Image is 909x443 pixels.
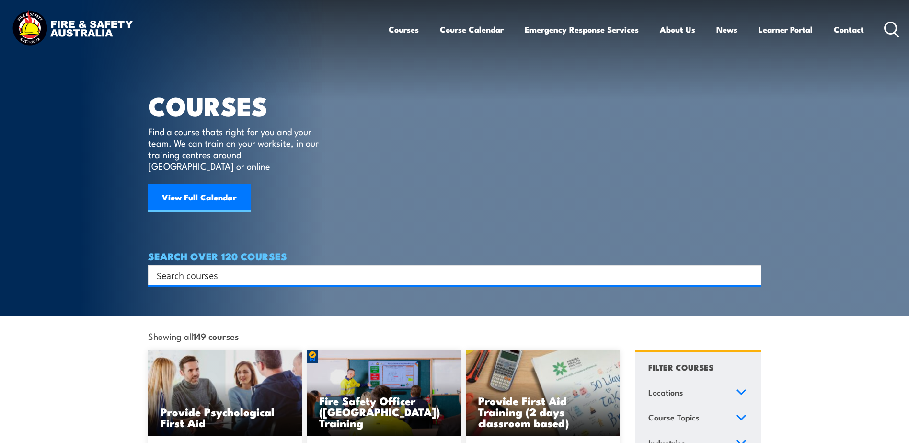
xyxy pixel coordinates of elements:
[648,411,700,424] span: Course Topics
[648,386,683,399] span: Locations
[440,17,504,42] a: Course Calendar
[644,381,751,406] a: Locations
[716,17,737,42] a: News
[193,329,239,342] strong: 149 courses
[389,17,419,42] a: Courses
[648,361,713,373] h4: FILTER COURSES
[745,268,758,282] button: Search magnifier button
[466,350,620,437] a: Provide First Aid Training (2 days classroom based)
[148,331,239,341] span: Showing all
[161,406,290,428] h3: Provide Psychological First Aid
[525,17,639,42] a: Emergency Response Services
[148,350,302,437] img: Mental Health First Aid Training Course from Fire & Safety Australia
[660,17,695,42] a: About Us
[834,17,864,42] a: Contact
[478,395,608,428] h3: Provide First Aid Training (2 days classroom based)
[148,126,323,172] p: Find a course thats right for you and your team. We can train on your worksite, in our training c...
[644,406,751,431] a: Course Topics
[157,268,740,282] input: Search input
[466,350,620,437] img: Mental Health First Aid Training (Standard) – Classroom
[148,94,333,117] h1: COURSES
[759,17,813,42] a: Learner Portal
[148,350,302,437] a: Provide Psychological First Aid
[148,251,761,261] h4: SEARCH OVER 120 COURSES
[159,268,742,282] form: Search form
[307,350,461,437] img: Fire Safety Advisor
[319,395,449,428] h3: Fire Safety Officer ([GEOGRAPHIC_DATA]) Training
[148,184,251,212] a: View Full Calendar
[307,350,461,437] a: Fire Safety Officer ([GEOGRAPHIC_DATA]) Training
